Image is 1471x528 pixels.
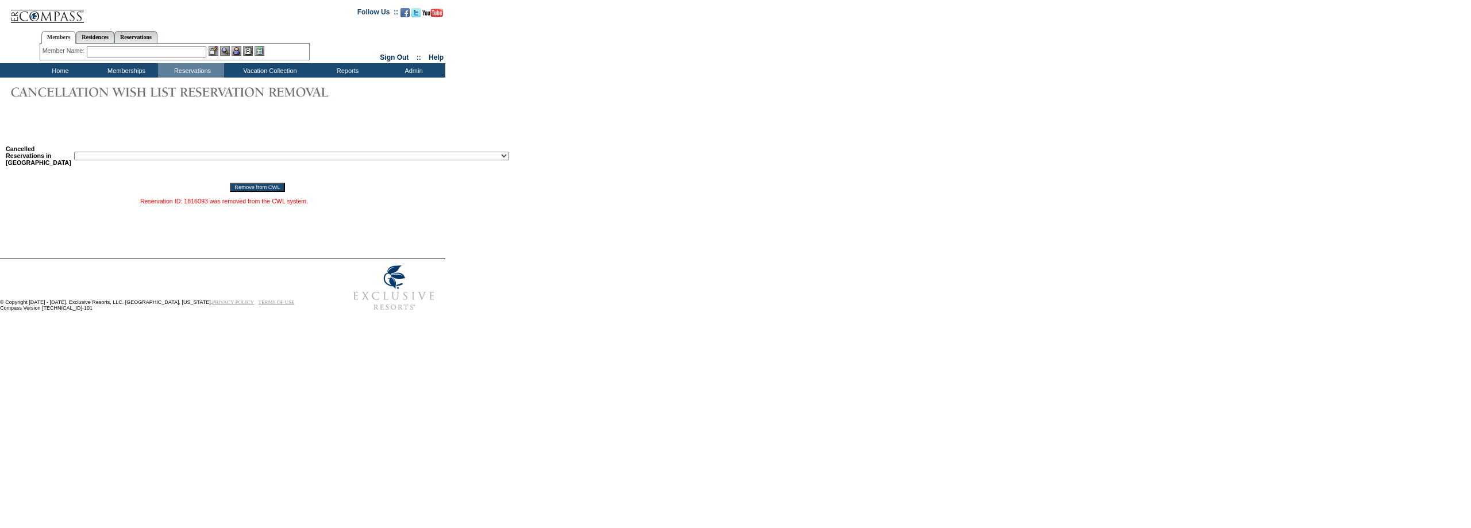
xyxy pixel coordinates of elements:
a: Members [41,31,76,44]
td: Reports [313,63,379,78]
a: Sign Out [380,53,409,61]
a: Subscribe to our YouTube Channel [422,11,443,18]
img: Exclusive Resorts [342,259,445,317]
td: Admin [379,63,445,78]
img: b_calculator.gif [255,46,264,56]
td: Memberships [92,63,158,78]
a: Follow us on Twitter [411,11,421,18]
a: Reservations [114,31,157,43]
td: Follow Us :: [357,7,398,21]
img: Reservations [243,46,253,56]
img: Cancellation Wish List Reservation Removal [6,80,351,103]
img: View [220,46,230,56]
img: Subscribe to our YouTube Channel [422,9,443,17]
span: Reservation ID: 1816093 was removed from the CWL system. [140,198,308,205]
a: Become our fan on Facebook [401,11,410,18]
a: Help [429,53,444,61]
a: TERMS OF USE [259,299,295,305]
img: Become our fan on Facebook [401,8,410,17]
b: Cancelled Reservations in [GEOGRAPHIC_DATA] [6,145,71,166]
a: PRIVACY POLICY [212,299,254,305]
div: Member Name: [43,46,87,56]
td: Vacation Collection [224,63,313,78]
a: Residences [76,31,114,43]
input: Remove from CWL [230,183,284,192]
img: b_edit.gif [209,46,218,56]
td: Home [26,63,92,78]
img: Follow us on Twitter [411,8,421,17]
img: Impersonate [232,46,241,56]
td: Reservations [158,63,224,78]
span: :: [417,53,421,61]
